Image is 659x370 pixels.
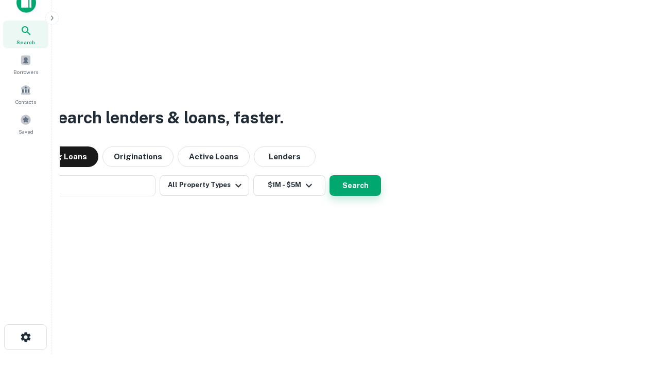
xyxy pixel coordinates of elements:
[3,21,48,48] a: Search
[3,50,48,78] a: Borrowers
[253,175,325,196] button: $1M - $5M
[329,175,381,196] button: Search
[3,110,48,138] a: Saved
[19,127,33,136] span: Saved
[178,146,250,167] button: Active Loans
[13,68,38,76] span: Borrowers
[3,80,48,108] a: Contacts
[102,146,174,167] button: Originations
[16,38,35,46] span: Search
[15,98,36,106] span: Contacts
[160,175,249,196] button: All Property Types
[47,105,284,130] h3: Search lenders & loans, faster.
[608,288,659,337] iframe: Chat Widget
[254,146,316,167] button: Lenders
